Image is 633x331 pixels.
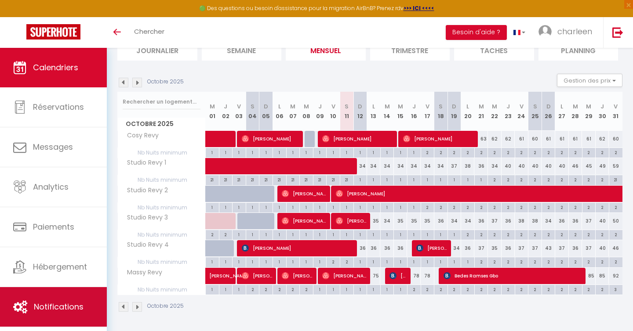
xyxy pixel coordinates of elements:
div: 1 [273,203,286,211]
div: 1 [407,203,421,211]
span: Octobre 2025 [118,118,205,130]
div: 1 [287,148,300,156]
div: 2 [555,148,568,156]
abbr: L [560,102,563,111]
abbr: S [251,102,255,111]
div: 2 [475,148,488,156]
div: 2 [528,148,542,156]
div: 1 [381,175,394,183]
div: 1 [313,148,327,156]
div: 21 [327,175,340,183]
span: Notifications [34,301,84,312]
div: 2 [542,148,555,156]
span: Studio Revy 4 [119,240,171,250]
th: 18 [434,92,448,131]
div: 2 [515,148,528,156]
div: 2 [421,148,434,156]
abbr: M [385,102,390,111]
div: 2 [528,203,542,211]
div: 2 [609,203,622,211]
abbr: D [358,102,362,111]
div: 1 [287,203,300,211]
abbr: L [372,102,375,111]
div: 61 [542,131,555,147]
div: 1 [407,230,421,238]
span: Nb Nuits minimum [118,203,205,212]
div: 38 [461,158,475,174]
abbr: J [224,102,227,111]
div: 1 [300,148,313,156]
div: 36 [502,240,515,256]
div: 2 [434,148,447,156]
div: 49 [596,158,609,174]
div: 1 [259,203,273,211]
div: 2 [582,203,596,211]
div: 1 [300,230,313,238]
div: 2 [542,175,555,183]
span: [PERSON_NAME] [416,240,448,256]
abbr: L [466,102,469,111]
div: 1 [233,230,246,238]
div: 2 [609,230,622,238]
th: 16 [407,92,421,131]
div: 61 [515,131,528,147]
th: 23 [502,92,515,131]
div: 2 [596,148,609,156]
div: 1 [327,203,340,211]
span: [PERSON_NAME] [282,212,327,229]
li: Semaine [202,39,282,61]
div: 36 [394,240,407,256]
div: 38 [515,213,528,229]
abbr: M [398,102,403,111]
span: Cosy Revy [119,131,161,140]
div: 1 [273,230,286,238]
span: [PERSON_NAME] [282,267,313,284]
div: 36 [555,213,569,229]
li: Mensuel [286,39,366,61]
span: [PERSON_NAME] [242,240,355,256]
a: Chercher [127,17,171,48]
div: 1 [340,148,353,156]
th: 25 [528,92,542,131]
div: 34 [434,158,448,174]
div: 1 [367,203,380,211]
div: 1 [246,230,259,238]
div: 1 [340,203,353,211]
div: 1 [206,203,219,211]
div: 1 [367,230,380,238]
div: 34 [461,213,475,229]
div: 60 [528,131,542,147]
th: 03 [233,92,246,131]
span: [PERSON_NAME] [389,267,407,284]
div: 1 [354,230,367,238]
img: Super Booking [26,24,80,40]
div: 1 [367,148,380,156]
li: Trimestre [370,39,450,61]
div: 21 [300,175,313,183]
abbr: M [573,102,578,111]
div: 1 [421,230,434,238]
abbr: M [586,102,591,111]
div: 21 [206,175,219,183]
div: 1 [259,230,273,238]
a: [PERSON_NAME] [206,268,219,284]
th: 27 [555,92,569,131]
div: 1 [246,148,259,156]
div: 61 [555,131,569,147]
div: 1 [394,230,407,238]
div: 2 [569,175,582,183]
abbr: M [479,102,484,111]
div: 2 [515,203,528,211]
div: 1 [313,203,327,211]
div: 2 [555,203,568,211]
div: 2 [596,175,609,183]
th: 26 [542,92,555,131]
div: 2 [569,148,582,156]
a: >>> ICI <<<< [404,4,434,12]
th: 09 [313,92,327,131]
abbr: L [278,102,281,111]
div: 36 [434,213,448,229]
div: 61 [582,131,596,147]
div: 1 [300,203,313,211]
div: 2 [502,203,515,211]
